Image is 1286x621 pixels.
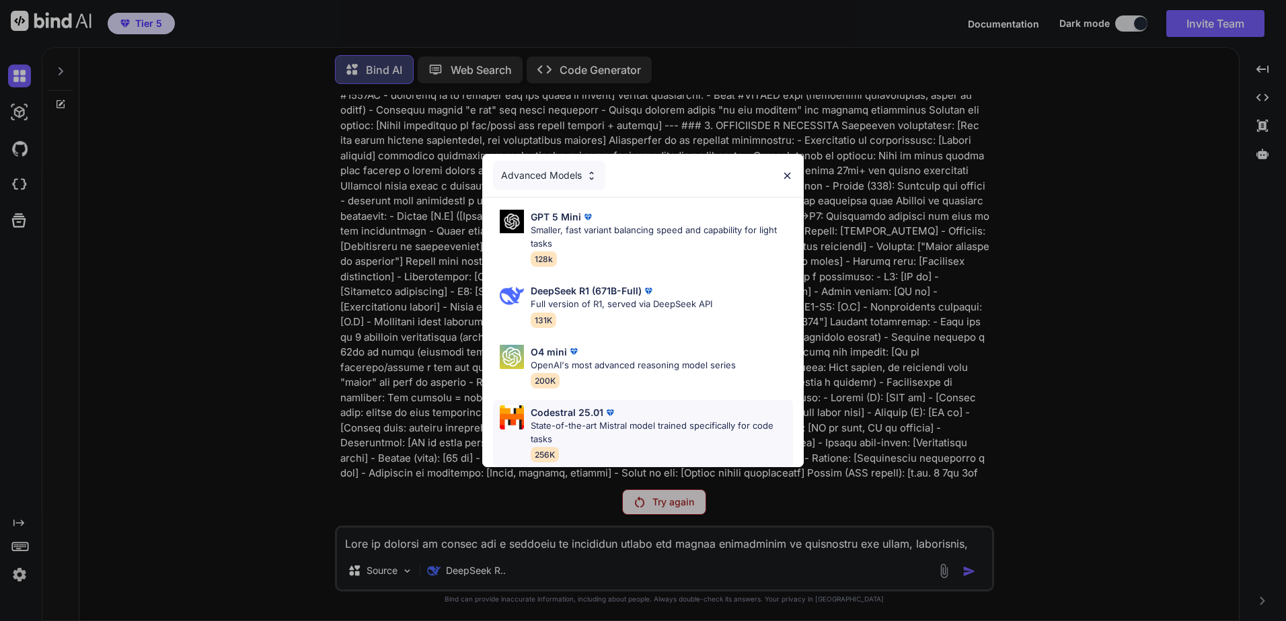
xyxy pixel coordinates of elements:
[500,345,524,369] img: Pick Models
[531,284,642,298] p: DeepSeek R1 (671B-Full)
[581,210,595,224] img: premium
[500,210,524,233] img: Pick Models
[642,284,655,298] img: premium
[493,161,605,190] div: Advanced Models
[782,170,793,181] img: close
[531,224,793,250] p: Smaller, fast variant balancing speed and capability for light tasks
[531,210,581,224] p: GPT 5 Mini
[603,406,617,419] img: premium
[531,313,556,328] span: 131K
[500,405,524,429] img: Pick Models
[531,373,560,388] span: 200K
[500,284,524,308] img: Pick Models
[531,447,559,462] span: 256K
[531,345,567,359] p: O4 mini
[531,419,793,446] p: State-of-the-art Mistral model trained specifically for code tasks
[531,298,712,311] p: Full version of R1, served via DeepSeek API
[567,345,580,358] img: premium
[531,405,603,419] p: Codestral 25.01
[531,251,557,267] span: 128k
[586,170,597,181] img: Pick Models
[531,359,736,372] p: OpenAI's most advanced reasoning model series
